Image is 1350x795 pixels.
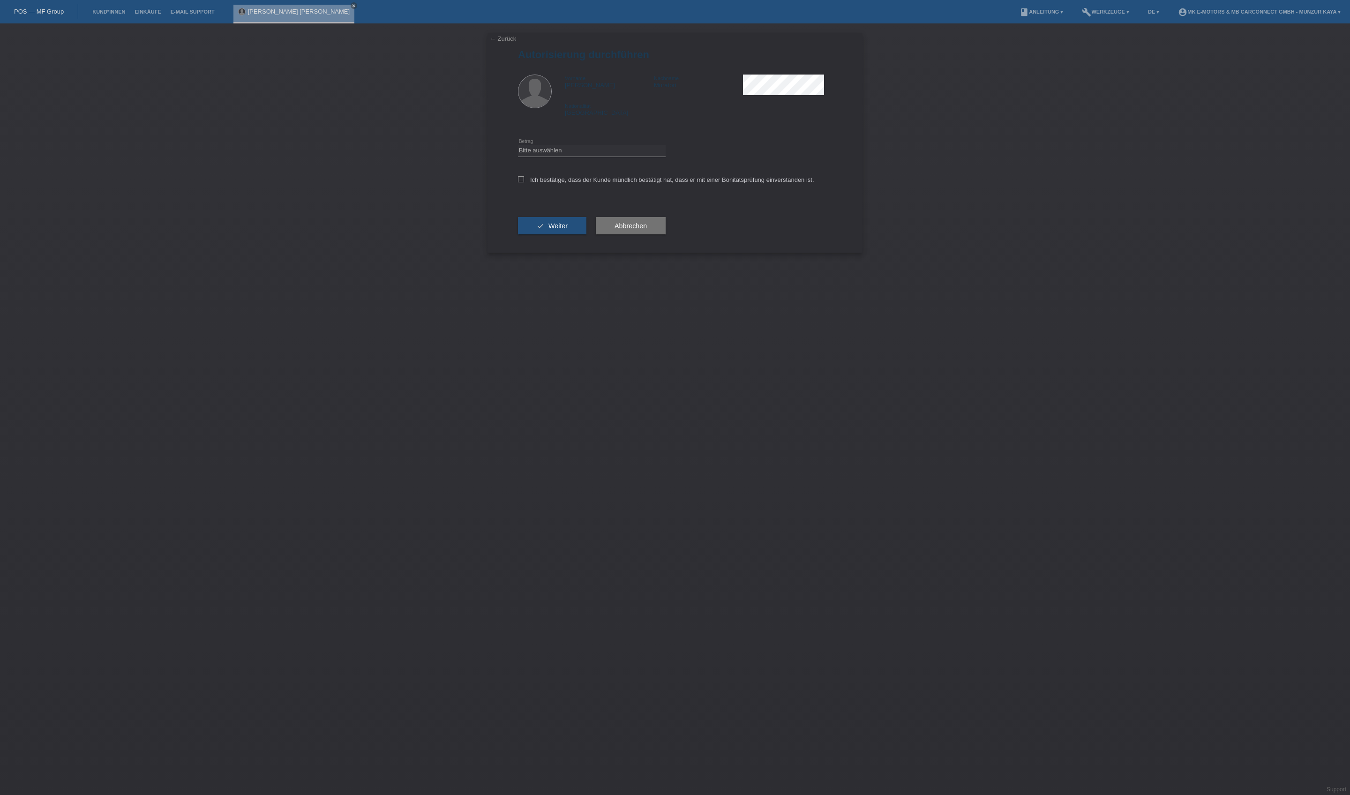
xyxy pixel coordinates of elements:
[1077,9,1134,15] a: buildWerkzeuge ▾
[130,9,165,15] a: Einkäufe
[1082,7,1091,17] i: build
[615,222,647,230] span: Abbrechen
[565,103,591,109] span: Nationalität
[537,222,544,230] i: check
[1178,7,1187,17] i: account_circle
[654,75,743,89] div: Muratori
[352,3,356,8] i: close
[88,9,130,15] a: Kund*innen
[548,222,568,230] span: Weiter
[1173,9,1345,15] a: account_circleMK E-MOTORS & MB CarConnect GmbH - Munzur Kaya ▾
[248,8,350,15] a: [PERSON_NAME] [PERSON_NAME]
[166,9,219,15] a: E-Mail Support
[14,8,64,15] a: POS — MF Group
[518,217,586,235] button: check Weiter
[1327,786,1346,793] a: Support
[596,217,666,235] button: Abbrechen
[518,49,832,60] h1: Autorisierung durchführen
[565,75,654,89] div: [PERSON_NAME]
[565,102,654,116] div: [GEOGRAPHIC_DATA]
[654,75,679,81] span: Nachname
[518,176,814,183] label: Ich bestätige, dass der Kunde mündlich bestätigt hat, dass er mit einer Bonitätsprüfung einversta...
[1015,9,1068,15] a: bookAnleitung ▾
[351,2,357,9] a: close
[1020,7,1029,17] i: book
[490,35,516,42] a: ← Zurück
[1143,9,1164,15] a: DE ▾
[565,75,585,81] span: Vorname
